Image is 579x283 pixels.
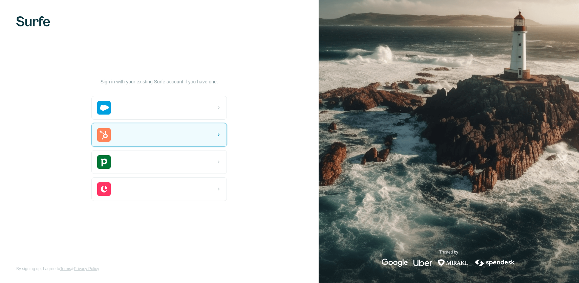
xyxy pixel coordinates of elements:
[60,266,71,271] a: Terms
[16,266,99,272] span: By signing up, I agree to &
[439,249,458,255] p: Trusted by
[437,259,469,267] img: mirakl's logo
[16,16,50,26] img: Surfe's logo
[97,101,111,115] img: salesforce's logo
[115,185,133,193] span: Copper
[115,158,138,166] span: Pipedrive
[151,212,191,219] button: Sign up with Gmail
[115,131,136,139] span: Hubspot
[74,266,99,271] a: Privacy Policy
[474,259,516,267] img: spendesk's logo
[101,78,218,85] p: Sign in with your existing Surfe account if you have one.
[413,259,432,267] img: uber's logo
[91,65,227,76] h1: Let’s get started!
[97,155,111,169] img: pipedrive's logo
[97,182,111,196] img: copper's logo
[115,104,141,112] span: Salesforce
[382,259,408,267] img: google's logo
[128,212,148,219] span: No CRM?
[97,128,111,142] img: hubspot's logo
